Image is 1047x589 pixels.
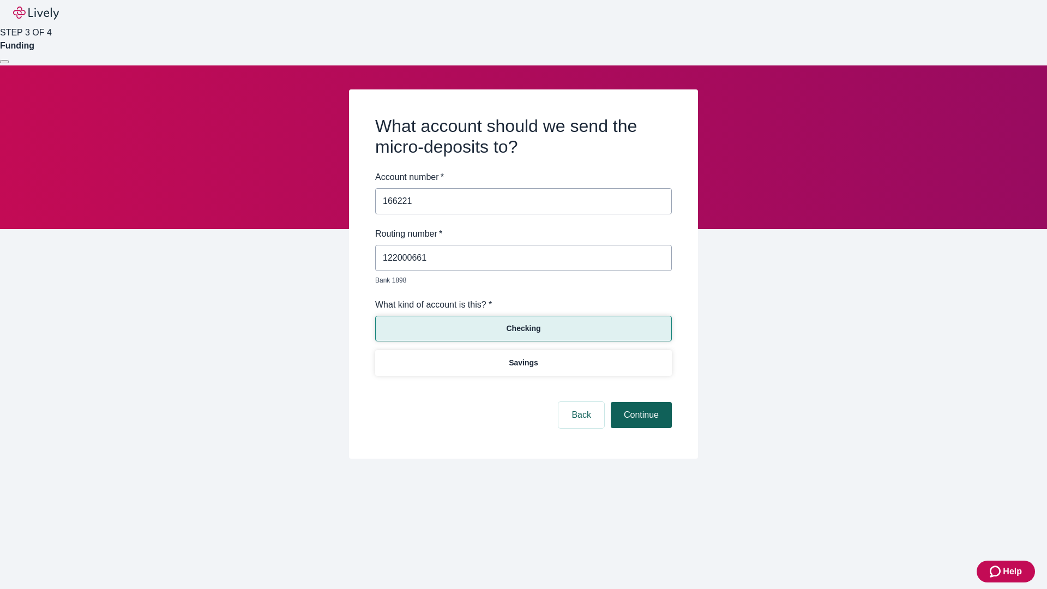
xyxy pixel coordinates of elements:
button: Checking [375,316,672,341]
label: Account number [375,171,444,184]
p: Savings [509,357,538,369]
button: Back [558,402,604,428]
label: Routing number [375,227,442,241]
span: Help [1003,565,1022,578]
button: Zendesk support iconHelp [977,561,1035,582]
p: Checking [506,323,540,334]
h2: What account should we send the micro-deposits to? [375,116,672,158]
button: Continue [611,402,672,428]
label: What kind of account is this? * [375,298,492,311]
svg: Zendesk support icon [990,565,1003,578]
img: Lively [13,7,59,20]
p: Bank 1898 [375,275,664,285]
button: Savings [375,350,672,376]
